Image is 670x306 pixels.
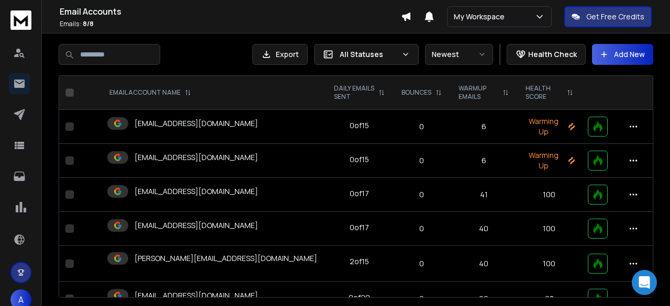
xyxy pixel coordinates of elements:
[350,154,369,165] div: 0 of 15
[592,44,653,65] button: Add New
[135,152,258,163] p: [EMAIL_ADDRESS][DOMAIN_NAME]
[399,155,444,166] p: 0
[350,222,369,233] div: 0 of 17
[632,270,657,295] div: Open Intercom Messenger
[586,12,644,22] p: Get Free Credits
[450,144,517,178] td: 6
[135,118,258,129] p: [EMAIL_ADDRESS][DOMAIN_NAME]
[399,293,444,304] p: 0
[399,189,444,200] p: 0
[399,258,444,269] p: 0
[135,253,317,264] p: [PERSON_NAME][EMAIL_ADDRESS][DOMAIN_NAME]
[109,88,191,97] div: EMAIL ACCOUNT NAME
[459,84,498,101] p: WARMUP EMAILS
[454,12,509,22] p: My Workspace
[517,212,582,246] td: 100
[450,110,517,144] td: 6
[135,186,258,197] p: [EMAIL_ADDRESS][DOMAIN_NAME]
[60,5,401,18] h1: Email Accounts
[252,44,308,65] button: Export
[450,178,517,212] td: 41
[340,49,397,60] p: All Statuses
[517,246,582,282] td: 100
[523,116,575,137] p: Warming Up
[135,220,258,231] p: [EMAIL_ADDRESS][DOMAIN_NAME]
[135,290,258,301] p: [EMAIL_ADDRESS][DOMAIN_NAME]
[425,44,493,65] button: Newest
[350,256,369,267] div: 2 of 15
[526,84,563,101] p: HEALTH SCORE
[564,6,652,27] button: Get Free Credits
[523,150,575,171] p: Warming Up
[507,44,586,65] button: Health Check
[10,10,31,30] img: logo
[334,84,374,101] p: DAILY EMAILS SENT
[399,121,444,132] p: 0
[350,120,369,131] div: 0 of 15
[399,223,444,234] p: 0
[350,188,369,199] div: 0 of 17
[83,19,94,28] span: 8 / 8
[528,49,577,60] p: Health Check
[60,20,401,28] p: Emails :
[401,88,431,97] p: BOUNCES
[450,246,517,282] td: 40
[450,212,517,246] td: 40
[517,178,582,212] td: 100
[349,292,370,303] div: 0 of 20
